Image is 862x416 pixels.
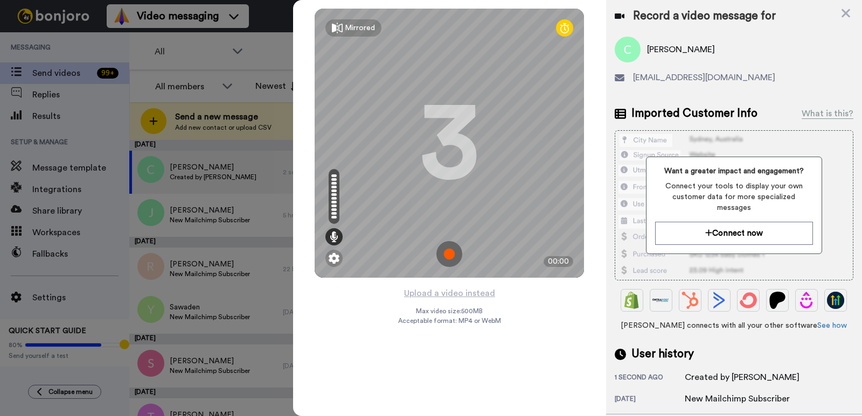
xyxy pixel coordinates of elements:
[802,107,853,120] div: What is this?
[615,373,685,384] div: 1 second ago
[633,71,775,84] span: [EMAIL_ADDRESS][DOMAIN_NAME]
[682,292,699,309] img: Hubspot
[436,241,462,267] img: ic_record_start.svg
[769,292,786,309] img: Patreon
[420,103,479,184] div: 3
[740,292,757,309] img: ConvertKit
[398,316,501,325] span: Acceptable format: MP4 or WebM
[401,286,498,300] button: Upload a video instead
[655,166,813,177] span: Want a greater impact and engagement?
[711,292,728,309] img: ActiveCampaign
[827,292,844,309] img: GoHighLevel
[329,253,339,264] img: ic_gear.svg
[652,292,670,309] img: Ontraport
[685,392,790,405] div: New Mailchimp Subscriber
[544,256,573,267] div: 00:00
[685,371,800,384] div: Created by [PERSON_NAME]
[817,322,847,329] a: See how
[631,346,694,362] span: User history
[615,394,685,405] div: [DATE]
[655,222,813,245] button: Connect now
[623,292,641,309] img: Shopify
[416,307,483,315] span: Max video size: 500 MB
[615,320,853,331] span: [PERSON_NAME] connects with all your other software
[798,292,815,309] img: Drip
[631,105,757,122] span: Imported Customer Info
[655,181,813,213] span: Connect your tools to display your own customer data for more specialized messages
